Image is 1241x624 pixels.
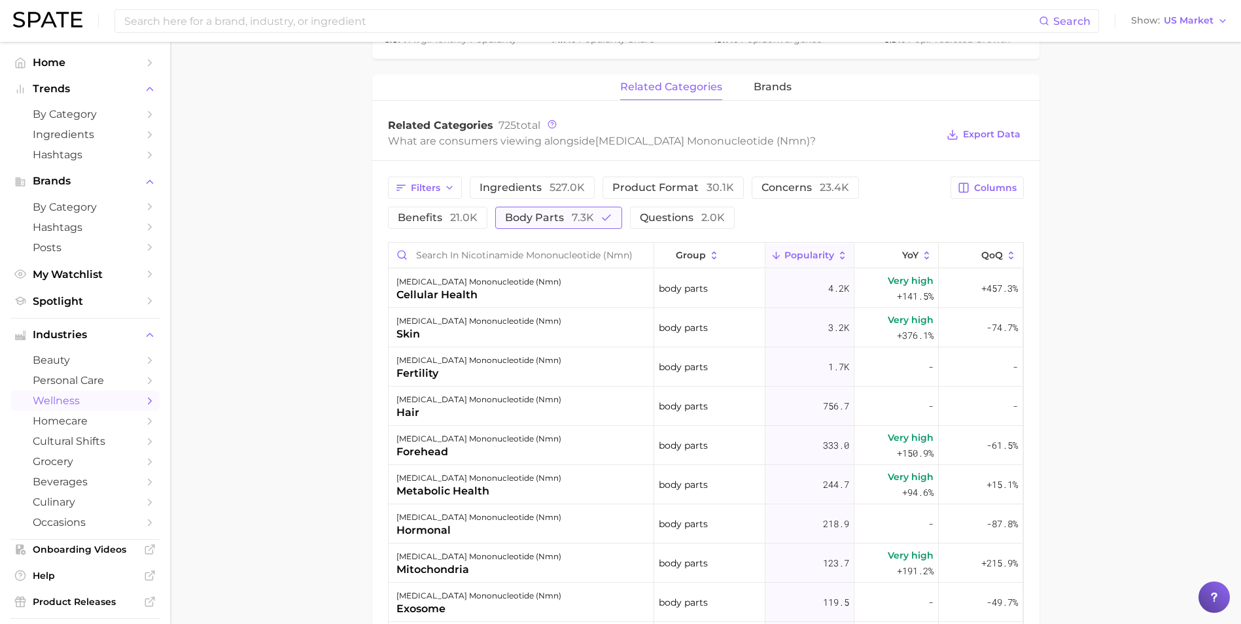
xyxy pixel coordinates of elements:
button: Brands [10,171,160,191]
div: [MEDICAL_DATA] mononucleotide (nmn) [396,431,561,447]
span: Columns [974,182,1017,194]
a: Help [10,566,160,585]
div: hair [396,405,561,421]
span: 21.0k [450,211,478,224]
span: +150.9% [897,445,934,461]
span: Industries [33,329,137,341]
a: homecare [10,411,160,431]
a: Onboarding Videos [10,540,160,559]
input: Search here for a brand, industry, or ingredient [123,10,1039,32]
div: [MEDICAL_DATA] mononucleotide (nmn) [396,274,561,290]
button: [MEDICAL_DATA] mononucleotide (nmn)mitochondriabody parts123.7Very high+191.2%+215.9% [389,544,1023,583]
span: beverages [33,476,137,488]
a: cultural shifts [10,431,160,451]
span: body parts [659,398,708,414]
span: Search [1053,15,1091,27]
span: Brands [33,175,137,187]
a: occasions [10,512,160,532]
span: Export Data [963,129,1021,140]
abbr: popularity index [741,33,761,45]
button: [MEDICAL_DATA] mononucleotide (nmn)foreheadbody parts333.0Very high+150.9%-61.5% [389,426,1023,465]
span: - [928,398,934,414]
span: Product Releases [33,596,137,608]
div: fertility [396,366,561,381]
button: Industries [10,325,160,345]
button: YoY [854,243,939,268]
div: skin [396,326,561,342]
div: hormonal [396,523,561,538]
span: +457.3% [981,281,1018,296]
span: 2.0k [701,211,725,224]
span: +191.2% [897,563,934,579]
span: body parts [659,359,708,375]
a: Hashtags [10,145,160,165]
a: wellness [10,390,160,411]
div: [MEDICAL_DATA] mononucleotide (nmn) [396,588,561,604]
span: monthly popularity [409,33,517,45]
span: Onboarding Videos [33,544,137,555]
div: [MEDICAL_DATA] mononucleotide (nmn) [396,470,561,486]
span: homecare [33,415,137,427]
span: brands [754,81,792,93]
span: 30.1k [707,181,734,194]
button: QoQ [939,243,1023,268]
span: wellness [33,394,137,407]
span: My Watchlist [33,268,137,281]
a: grocery [10,451,160,472]
button: [MEDICAL_DATA] mononucleotide (nmn)exosomebody parts119.5--49.7% [389,583,1023,622]
input: Search in nicotinamide mononucleotide (nmn) [389,243,654,268]
span: YoY [902,250,918,260]
span: Filters [411,182,440,194]
span: 725 [498,119,516,131]
div: metabolic health [396,483,561,499]
span: Show [1131,17,1160,24]
span: 527.0k [550,181,585,194]
span: -74.7% [987,320,1018,336]
a: by Category [10,104,160,124]
button: Export Data [943,126,1023,144]
span: 756.7 [823,398,849,414]
button: [MEDICAL_DATA] mononucleotide (nmn)metabolic healthbody parts244.7Very high+94.6%+15.1% [389,465,1023,504]
div: forehead [396,444,561,460]
span: body parts [659,595,708,610]
span: Hashtags [33,148,137,161]
span: 4.2k [828,281,849,296]
span: 333.0 [823,438,849,453]
a: Product Releases [10,592,160,612]
button: group [654,243,765,268]
abbr: average [409,33,429,45]
span: 19.7% [714,33,741,45]
div: [MEDICAL_DATA] mononucleotide (nmn) [396,353,561,368]
div: [MEDICAL_DATA] mononucleotide (nmn) [396,510,561,525]
span: convergence [741,33,822,45]
span: Very high [888,469,934,485]
span: Very high [888,273,934,288]
span: Posts [33,241,137,254]
span: 6.0m [384,33,409,45]
span: - [928,359,934,375]
button: Trends [10,79,160,99]
div: mitochondria [396,562,561,578]
span: - [1013,359,1018,375]
span: Trends [33,83,137,95]
button: [MEDICAL_DATA] mononucleotide (nmn)hairbody parts756.7-- [389,387,1023,426]
span: Very high [888,430,934,445]
div: exosome [396,601,561,617]
div: What are consumers viewing alongside ? [388,132,937,150]
span: QoQ [981,250,1003,260]
span: +0.9% [879,33,908,45]
button: [MEDICAL_DATA] mononucleotide (nmn)cellular healthbody parts4.2kVery high+141.5%+457.3% [389,269,1023,308]
span: grocery [33,455,137,468]
span: 218.9 [823,516,849,532]
span: +94.6% [902,485,934,500]
span: culinary [33,496,137,508]
span: 23.4k [820,181,849,194]
div: cellular health [396,287,561,303]
span: -87.8% [987,516,1018,532]
span: Help [33,570,137,581]
span: ingredients [480,182,585,193]
span: total [498,119,540,131]
span: group [676,250,706,260]
a: Spotlight [10,291,160,311]
div: [MEDICAL_DATA] mononucleotide (nmn) [396,549,561,564]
